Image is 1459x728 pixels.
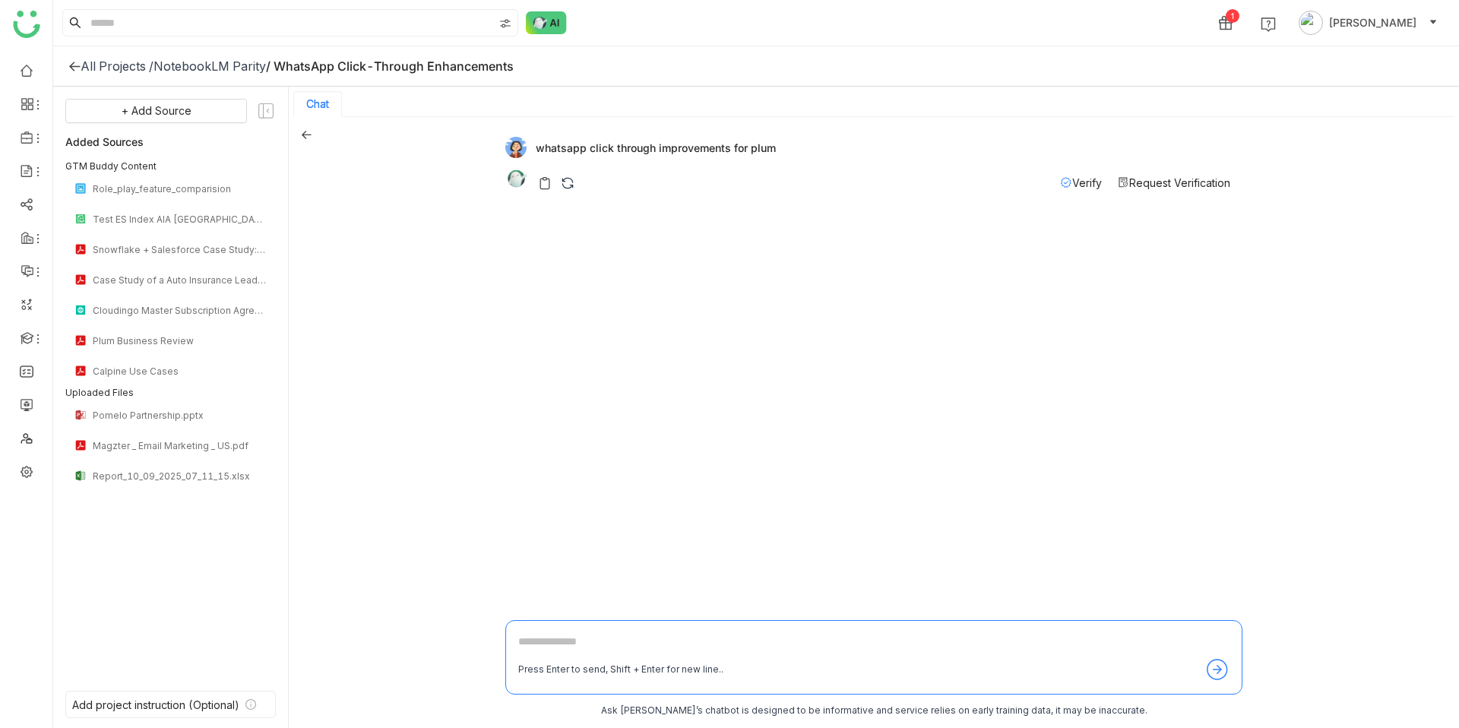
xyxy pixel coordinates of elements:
button: [PERSON_NAME] [1296,11,1441,35]
button: Chat [306,98,329,110]
img: xlsx.svg [74,470,87,482]
div: Case Study of a Auto Insurance Leader: Project [93,274,267,286]
div: / WhatsApp Click-Through Enhancements [266,59,514,74]
div: whatsapp click through improvements for plum [505,137,1230,158]
div: Calpine Use Cases [93,366,267,377]
span: [PERSON_NAME] [1329,14,1416,31]
div: Pomelo Partnership.pptx [93,410,267,421]
img: article.svg [74,304,87,316]
img: pdf.svg [74,365,87,377]
img: pdf.svg [74,439,87,451]
img: regenerate-askbuddy.svg [560,176,575,191]
span: Request Verification [1129,176,1230,189]
img: png.svg [74,182,87,195]
div: Magzter _ Email Marketing _ US.pdf [93,440,267,451]
div: Cloudingo Master Subscription Agreement New [93,305,267,316]
img: help.svg [1261,17,1276,32]
button: + Add Source [65,99,247,123]
div: Ask [PERSON_NAME]’s chatbot is designed to be informative and service relies on early training da... [505,704,1242,718]
div: NotebookLM Parity [153,59,266,74]
span: Verify [1072,176,1102,189]
img: search-type.svg [499,17,511,30]
img: avatar [1299,11,1323,35]
img: paper.svg [74,213,87,225]
div: Added Sources [65,132,276,150]
div: Report_10_09_2025_07_11_15.xlsx [93,470,267,482]
span: + Add Source [122,103,191,119]
img: pdf.svg [74,243,87,255]
div: Uploaded Files [65,386,276,400]
img: pdf.svg [74,334,87,347]
img: copy-askbuddy.svg [537,176,552,191]
div: Snowflake + Salesforce Case Study: Project [93,244,267,255]
img: pptx.svg [74,409,87,421]
img: logo [13,11,40,38]
div: Press Enter to send, Shift + Enter for new line.. [518,663,723,677]
div: All Projects / [81,59,153,74]
div: Test ES Index AIA [GEOGRAPHIC_DATA] [93,214,267,225]
img: pdf.svg [74,274,87,286]
div: Role_play_feature_comparision [93,183,267,195]
div: Plum Business Review [93,335,267,347]
div: Add project instruction (Optional) [72,698,239,711]
div: 1 [1226,9,1239,23]
img: ask-buddy-normal.svg [526,11,567,34]
div: GTM Buddy Content [65,160,276,173]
